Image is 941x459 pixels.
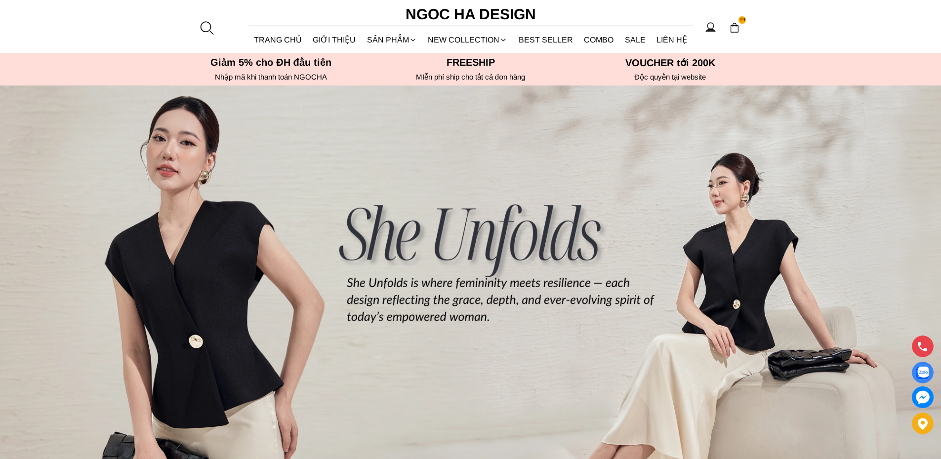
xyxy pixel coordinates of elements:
[248,27,308,53] a: TRANG CHỦ
[916,367,929,379] img: Display image
[729,22,740,33] img: img-CART-ICON-ksit0nf1
[374,73,568,82] h6: MIễn phí ship cho tất cả đơn hàng
[573,73,767,82] h6: Độc quyền tại website
[397,2,545,26] a: Ngoc Ha Design
[912,362,934,383] a: Display image
[651,27,693,53] a: LIÊN HỆ
[513,27,579,53] a: BEST SELLER
[215,73,327,81] font: Nhập mã khi thanh toán NGOCHA
[573,57,767,69] h5: VOUCHER tới 200K
[422,27,513,53] a: NEW COLLECTION
[210,57,331,68] font: Giảm 5% cho ĐH đầu tiên
[307,27,362,53] a: GIỚI THIỆU
[738,16,746,24] span: 19
[447,57,495,68] font: Freeship
[619,27,652,53] a: SALE
[578,27,619,53] a: Combo
[912,386,934,408] a: messenger
[362,27,423,53] div: SẢN PHẨM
